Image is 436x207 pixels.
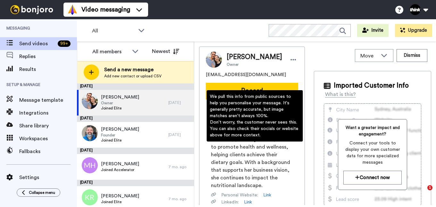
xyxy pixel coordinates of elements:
[227,52,282,62] span: [PERSON_NAME]
[263,192,271,198] a: Link
[81,5,130,14] span: Video messaging
[101,100,139,106] span: Owner
[19,109,77,117] span: Integrations
[168,132,191,137] div: [DATE]
[58,40,71,47] div: 99 +
[210,93,300,138] div: We pull this info from public sources to help you personalise your message. It's generally pretty...
[101,138,139,143] span: Joined Elite
[101,161,139,167] span: [PERSON_NAME]
[227,62,282,67] span: Owner
[101,193,139,199] span: [PERSON_NAME]
[168,196,191,202] div: 7 mo. ago
[211,105,293,189] span: [PERSON_NAME] is the owner of Mission-Nutrition, a company focused on providing nutritional solut...
[82,125,98,141] img: 308302ef-50bd-40ef-904b-ce1de3be34cd.jpg
[427,185,432,190] span: 1
[67,4,78,15] img: vm-color.svg
[101,167,139,172] span: Joined Accelerator
[168,164,191,169] div: 7 mo. ago
[104,66,162,73] span: Send a new message
[206,72,286,78] span: [EMAIL_ADDRESS][DOMAIN_NAME]
[357,24,389,37] button: Invite
[334,81,409,91] span: Imported Customer Info
[19,148,77,155] span: Fallbacks
[19,135,77,142] span: Workspaces
[19,174,77,181] span: Settings
[343,171,402,185] button: Connect now
[101,199,139,204] span: Joined Elite
[77,180,194,186] div: [DATE]
[104,73,162,79] span: Add new contact or upload CSV
[19,65,77,73] span: Results
[29,190,55,195] span: Collapse menu
[8,5,56,14] img: bj-logo-header-white.svg
[82,157,98,173] img: mh.png
[343,125,402,137] span: Want a greater impact and engagement?
[77,148,194,154] div: [DATE]
[343,140,402,166] span: Connect your tools to display your own customer data for more specialized messages
[397,49,427,62] button: Dismiss
[101,106,139,111] span: Joined Elite
[19,96,77,104] span: Message template
[168,100,191,105] div: [DATE]
[414,185,430,201] iframe: Intercom live chat
[325,91,356,98] div: What is this?
[221,192,258,198] span: Personal Website :
[221,199,239,205] span: LinkedIn :
[147,45,184,58] button: Newest
[17,188,60,197] button: Collapse menu
[77,83,194,90] div: [DATE]
[19,40,55,47] span: Send videos
[82,93,98,109] img: ca809251-4fe4-4360-ba60-bfd09c8e29f0.jpg
[82,189,98,205] img: kr.png
[77,116,194,122] div: [DATE]
[395,24,432,37] button: Upgrade
[244,199,252,205] a: Link
[101,126,139,133] span: [PERSON_NAME]
[206,83,298,99] button: Record
[92,27,135,35] span: All
[101,133,139,138] span: Founder
[101,94,139,100] span: [PERSON_NAME]
[206,52,222,68] img: Image of Chanelle Bekker
[19,53,77,60] span: Replies
[92,48,129,56] div: All members
[19,122,77,130] span: Share library
[360,52,378,60] span: Move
